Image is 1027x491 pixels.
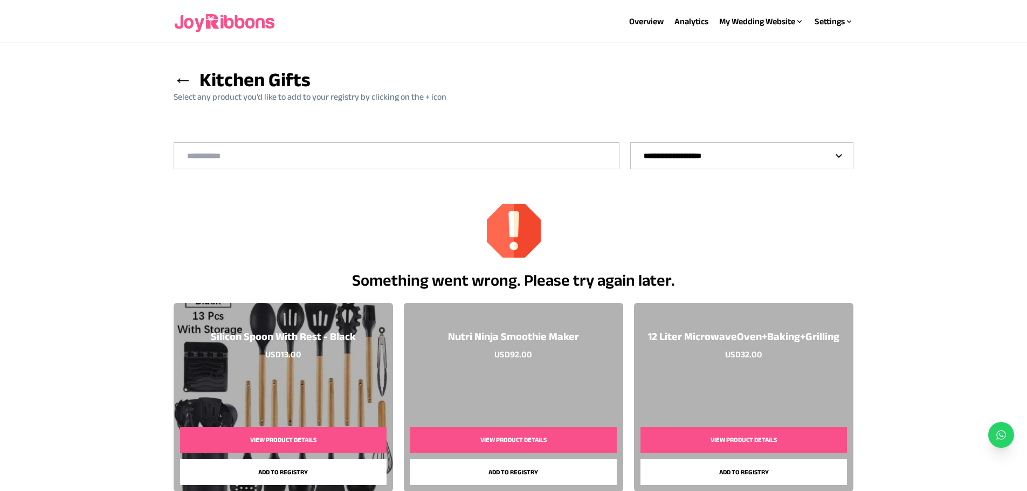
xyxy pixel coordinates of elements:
p: Something went wrong. Please try again later. [352,271,675,290]
div: My Wedding Website [719,15,804,28]
button: View Product Details [410,427,617,453]
a: Analytics [674,17,708,26]
div: Settings [815,15,853,28]
img: joyribbons [174,4,277,39]
h3: 12 Liter MicrowaveOven+Baking+Grilling [648,329,839,344]
p: Select any product you’d like to add to your registry by clicking on the + icon [174,91,446,103]
button: Add to registry [180,459,387,485]
a: Overview [629,17,664,26]
h3: Nutri Ninja Smoothie Maker [448,329,579,344]
button: View Product Details [180,427,387,453]
button: Add to registry [410,459,617,485]
img: Empty [487,204,541,258]
p: USD 13.00 [265,344,301,361]
h3: Silicon Spoon With Rest - Black [211,329,356,344]
p: USD 92.00 [494,344,532,361]
button: View Product Details [640,427,847,453]
p: USD 32.00 [725,344,762,361]
h3: Kitchen Gifts [174,69,446,91]
button: Add to registry [640,459,847,485]
span: ← [174,69,193,90]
